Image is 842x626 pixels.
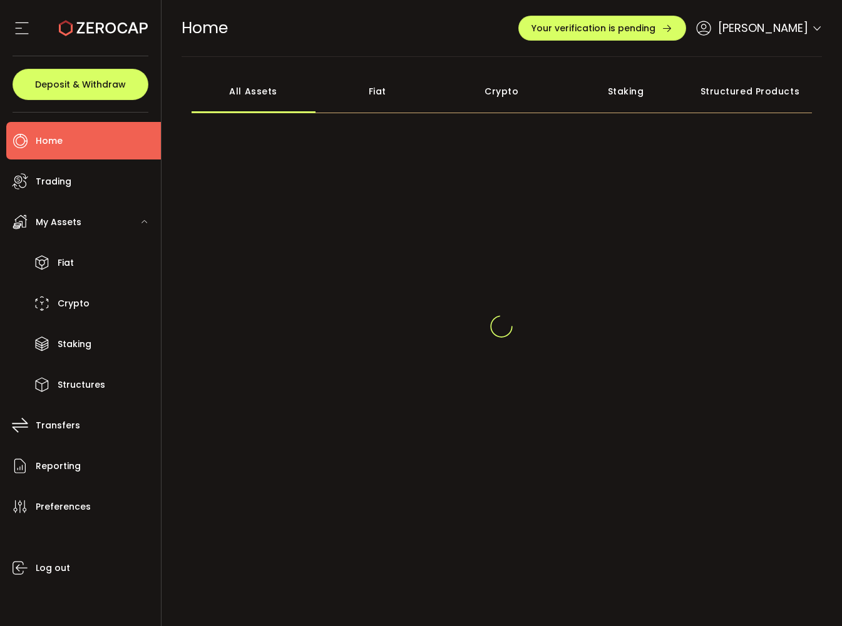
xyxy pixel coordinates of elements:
[563,69,687,113] div: Staking
[36,132,63,150] span: Home
[531,24,655,33] span: Your verification is pending
[36,173,71,191] span: Trading
[35,80,126,89] span: Deposit & Withdraw
[58,254,74,272] span: Fiat
[13,69,148,100] button: Deposit & Withdraw
[36,416,80,435] span: Transfers
[688,69,812,113] div: Structured Products
[58,295,90,313] span: Crypto
[36,457,81,475] span: Reporting
[518,16,686,41] button: Your verification is pending
[36,498,91,516] span: Preferences
[58,335,91,353] span: Staking
[182,17,228,39] span: Home
[316,69,439,113] div: Fiat
[718,19,808,36] span: [PERSON_NAME]
[439,69,563,113] div: Crypto
[58,376,105,394] span: Structures
[36,559,70,577] span: Log out
[36,213,81,231] span: My Assets
[192,69,316,113] div: All Assets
